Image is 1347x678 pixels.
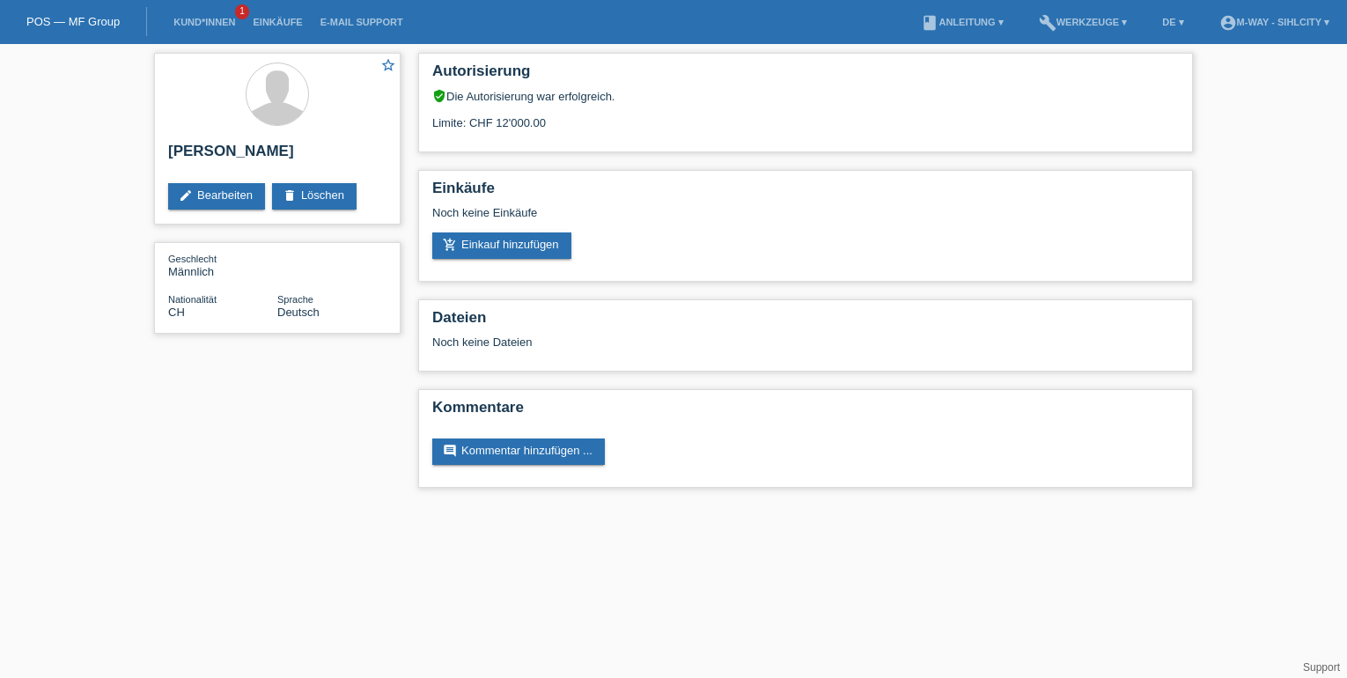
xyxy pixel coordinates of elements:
a: account_circlem-way - Sihlcity ▾ [1211,17,1338,27]
i: edit [179,188,193,203]
a: Einkäufe [244,17,311,27]
div: Noch keine Dateien [432,335,970,349]
a: POS — MF Group [26,15,120,28]
i: account_circle [1219,14,1237,32]
h2: Autorisierung [432,63,1179,89]
i: add_shopping_cart [443,238,457,252]
a: bookAnleitung ▾ [912,17,1012,27]
span: 1 [235,4,249,19]
span: Geschlecht [168,254,217,264]
h2: Kommentare [432,399,1179,425]
span: Nationalität [168,294,217,305]
i: delete [283,188,297,203]
i: comment [443,444,457,458]
a: editBearbeiten [168,183,265,210]
span: Sprache [277,294,313,305]
div: Noch keine Einkäufe [432,206,1179,232]
span: Deutsch [277,306,320,319]
div: Die Autorisierung war erfolgreich. [432,89,1179,103]
a: Support [1303,661,1340,674]
h2: Einkäufe [432,180,1179,206]
div: Limite: CHF 12'000.00 [432,103,1179,129]
a: deleteLöschen [272,183,357,210]
a: DE ▾ [1153,17,1192,27]
i: build [1039,14,1056,32]
span: Schweiz [168,306,185,319]
a: buildWerkzeuge ▾ [1030,17,1137,27]
i: book [921,14,938,32]
a: E-Mail Support [312,17,412,27]
h2: Dateien [432,309,1179,335]
a: add_shopping_cartEinkauf hinzufügen [432,232,571,259]
i: verified_user [432,89,446,103]
a: commentKommentar hinzufügen ... [432,438,605,465]
h2: [PERSON_NAME] [168,143,386,169]
i: star_border [380,57,396,73]
a: star_border [380,57,396,76]
div: Männlich [168,252,277,278]
a: Kund*innen [165,17,244,27]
